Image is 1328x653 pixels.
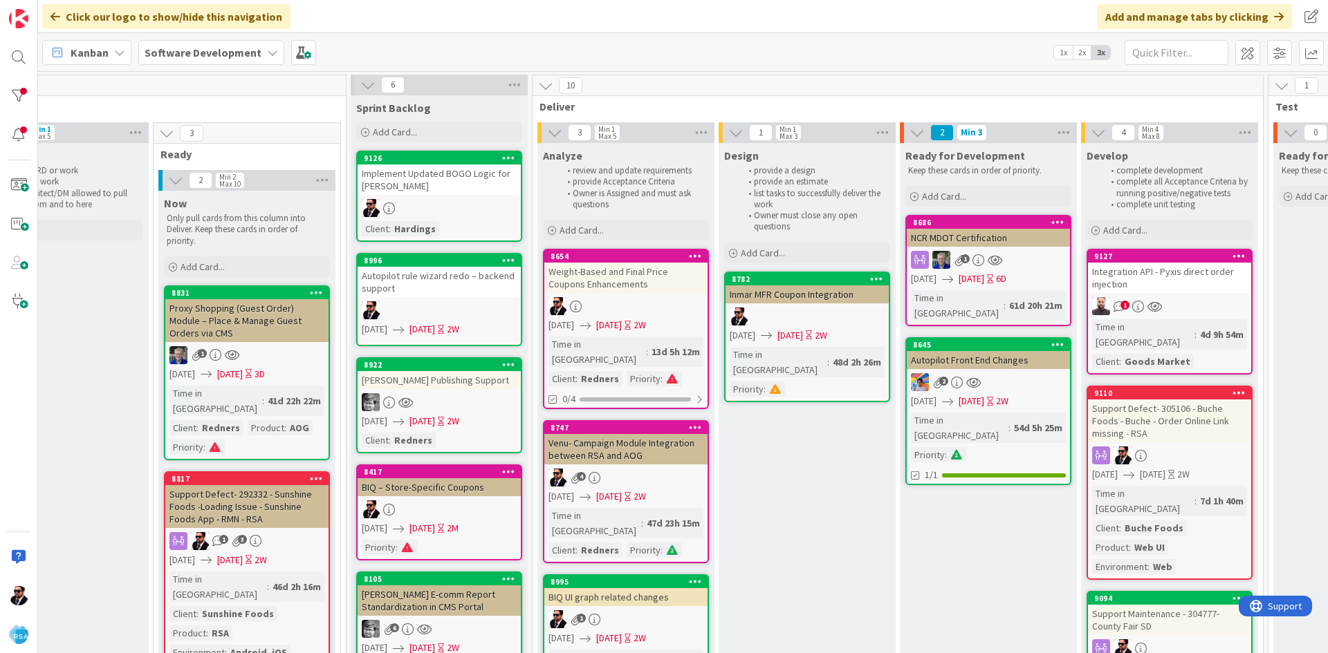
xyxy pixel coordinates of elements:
[238,535,247,544] span: 3
[191,532,209,550] img: AC
[1097,4,1292,29] div: Add and manage tabs by clicking
[648,344,703,359] div: 13d 5h 12m
[198,349,207,358] span: 1
[358,164,521,195] div: Implement Updated BOGO Logic for [PERSON_NAME]
[930,124,954,141] span: 2
[1295,77,1318,94] span: 1
[165,485,329,528] div: Support Defect- 292332 - Sunshine Foods -Loading Issue - Sunshine Foods App - RMN - RSA
[165,346,329,364] div: RT
[661,542,663,558] span: :
[358,152,521,195] div: 9126Implement Updated BOGO Logic for [PERSON_NAME]
[724,272,890,402] a: 8782Inmar MFR Coupon IntegrationAC[DATE][DATE]2WTime in [GEOGRAPHIC_DATA]:48d 2h 26mPriority:
[447,414,459,428] div: 2W
[390,623,399,632] span: 6
[1088,592,1251,605] div: 9094
[562,392,575,406] span: 0/4
[358,359,521,389] div: 8922[PERSON_NAME] Publishing Support
[1087,386,1253,580] a: 9110Support Defect- 305106 - Buche Foods - Buche - Order Online Link missing - RSAAC[DATE][DATE]2...
[373,126,417,138] span: Add Card...
[208,625,232,641] div: RSA
[358,359,521,371] div: 8922
[1088,250,1251,263] div: 9127
[1094,252,1251,261] div: 9127
[358,620,521,638] div: KS
[596,318,622,332] span: [DATE]
[568,124,591,141] span: 3
[356,357,522,453] a: 8922[PERSON_NAME] Publishing SupportKS[DATE][DATE]2WClient:Redners
[1121,520,1187,536] div: Buche Foods
[905,215,1071,326] a: 8686NCR MDOT CertificationRT[DATE][DATE]6DTime in [GEOGRAPHIC_DATA]:61d 20h 21m
[907,216,1070,247] div: 8686NCR MDOT Certification
[165,287,329,299] div: 8831
[362,301,380,319] img: AC
[9,586,28,605] img: AC
[219,173,236,180] div: Min 2
[206,625,208,641] span: :
[165,287,329,342] div: 8831Proxy Shopping (Guest Order) Module – Place & Manage Guest Orders via CMS
[1103,176,1251,199] li: complete all Acceptance Criteria by running positive/negative tests
[543,249,709,409] a: 8654Weight-Based and Final Price Coupons EnhancementsAC[DATE][DATE]2WTime in [GEOGRAPHIC_DATA]:13...
[548,469,566,486] img: AC
[262,393,264,408] span: :
[907,339,1070,351] div: 8645
[925,468,938,482] span: 1/1
[1088,446,1251,464] div: AC
[548,489,574,504] span: [DATE]
[362,199,380,217] img: AC
[741,165,888,176] li: provide a design
[1121,354,1194,369] div: Goods Market
[959,394,984,408] span: [DATE]
[1103,224,1147,236] span: Add Card...
[1087,249,1253,375] a: 9127Integration API - Pyxis direct order injectionSBTime in [GEOGRAPHIC_DATA]:4d 9h 54mClient:Goo...
[362,620,380,638] img: KS
[1150,559,1176,574] div: Web
[169,420,196,435] div: Client
[1088,250,1251,293] div: 9127Integration API - Pyxis direct order injection
[358,254,521,297] div: 8996Autopilot rule wizard redo – backend support
[358,267,521,297] div: Autopilot rule wizard redo – backend support
[1197,327,1247,342] div: 4d 9h 54m
[905,337,1071,485] a: 8645Autopilot Front End ChangesJK[DATE][DATE]2WTime in [GEOGRAPHIC_DATA]:54d 5h 25mPriority:1/1
[913,218,1070,227] div: 8686
[362,221,389,236] div: Client
[42,4,290,29] div: Click our logo to show/hide this navigation
[1088,387,1251,442] div: 9110Support Defect- 305106 - Buche Foods - Buche - Order Online Link missing - RSA
[932,251,950,269] img: RT
[732,274,889,284] div: 8782
[661,371,663,386] span: :
[911,272,937,286] span: [DATE]
[358,466,521,496] div: 8417BIQ – Store-Specific Coupons
[391,433,436,448] div: Redners
[543,420,709,563] a: 8747Venu- Campaign Module Integration between RSA and AOGAC[DATE][DATE]2WTime in [GEOGRAPHIC_DATA...
[255,553,267,567] div: 2W
[634,631,646,645] div: 2W
[409,322,435,337] span: [DATE]
[551,577,708,587] div: 8995
[1129,540,1131,555] span: :
[945,447,947,462] span: :
[362,414,387,428] span: [DATE]
[548,508,641,538] div: Time in [GEOGRAPHIC_DATA]
[358,371,521,389] div: [PERSON_NAME] Publishing Support
[1131,540,1168,555] div: Web UI
[577,614,586,623] span: 1
[180,125,203,142] span: 3
[548,297,566,315] img: AC
[1092,297,1110,315] img: SB
[544,297,708,315] div: AC
[358,466,521,478] div: 8417
[627,542,661,558] div: Priority
[741,176,888,187] li: provide an estimate
[548,610,566,628] img: AC
[145,46,261,59] b: Software Development
[907,339,1070,369] div: 8645Autopilot Front End Changes
[358,199,521,217] div: AC
[356,253,522,346] a: 8996Autopilot rule wizard redo – backend supportAC[DATE][DATE]2W
[829,354,885,370] div: 48d 2h 26m
[911,394,937,408] span: [DATE]
[544,576,708,588] div: 8995
[255,367,265,381] div: 3D
[907,216,1070,229] div: 8686
[1147,559,1150,574] span: :
[1142,126,1159,133] div: Min 4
